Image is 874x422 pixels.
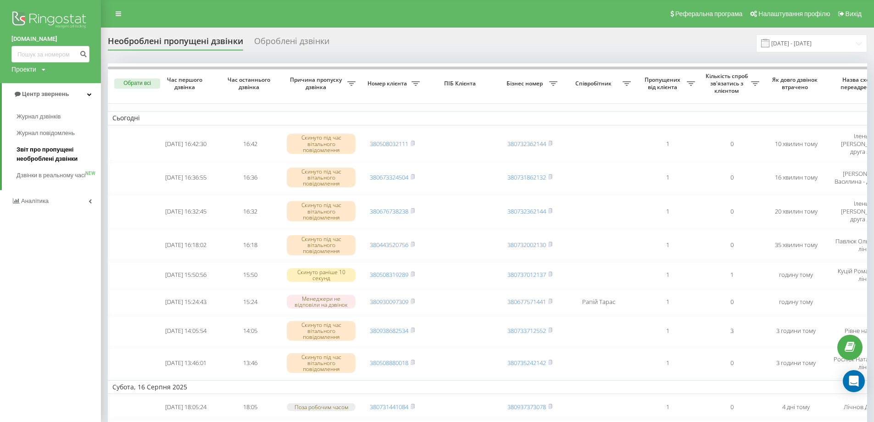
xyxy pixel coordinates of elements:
[114,79,160,89] button: Обрати всі
[700,290,764,314] td: 0
[154,230,218,260] td: [DATE] 16:18:02
[11,65,36,74] div: Проекти
[17,171,85,180] span: Дзвінки в реальному часі
[635,348,700,378] td: 1
[154,348,218,378] td: [DATE] 13:46:01
[843,370,865,392] div: Open Intercom Messenger
[154,396,218,418] td: [DATE] 18:05:24
[675,10,743,17] span: Реферальна програма
[11,9,89,32] img: Ringostat logo
[700,163,764,193] td: 0
[22,90,69,97] span: Центр звернень
[17,145,96,163] span: Звіт про пропущені необроблені дзвінки
[370,359,408,367] a: 380508880018
[154,163,218,193] td: [DATE] 16:36:55
[507,298,546,306] a: 380677571441
[370,140,408,148] a: 380508032111
[11,34,89,44] a: [DOMAIN_NAME]
[287,268,356,282] div: Скинуто раніше 10 секунд
[764,290,828,314] td: годину тому
[218,290,282,314] td: 15:24
[17,112,61,121] span: Журнал дзвінків
[218,163,282,193] td: 16:36
[218,262,282,288] td: 15:50
[635,127,700,161] td: 1
[154,195,218,228] td: [DATE] 16:32:45
[771,76,821,90] span: Як довго дзвінок втрачено
[700,316,764,346] td: 3
[287,295,356,309] div: Менеджери не відповіли на дзвінок
[254,36,329,51] div: Оброблені дзвінки
[635,230,700,260] td: 1
[507,140,546,148] a: 380732362144
[218,316,282,346] td: 14:05
[287,168,356,188] div: Скинуто під час вітального повідомлення
[764,127,828,161] td: 10 хвилин тому
[365,80,412,87] span: Номер клієнта
[635,262,700,288] td: 1
[507,241,546,249] a: 380732002130
[370,241,408,249] a: 380443520756
[764,195,828,228] td: 20 хвилин тому
[704,73,751,94] span: Кількість спроб зв'язатись з клієнтом
[507,403,546,411] a: 380937373078
[218,230,282,260] td: 16:18
[507,173,546,181] a: 380731862132
[17,108,101,125] a: Журнал дзвінків
[287,321,356,341] div: Скинуто під час вітального повідомлення
[154,316,218,346] td: [DATE] 14:05:54
[635,290,700,314] td: 1
[635,396,700,418] td: 1
[635,195,700,228] td: 1
[370,326,408,335] a: 380938682534
[154,127,218,161] td: [DATE] 16:42:30
[225,76,275,90] span: Час останнього дзвінка
[567,80,623,87] span: Співробітник
[700,195,764,228] td: 0
[287,353,356,373] div: Скинуто під час вітального повідомлення
[700,396,764,418] td: 0
[700,348,764,378] td: 0
[370,207,408,215] a: 380676738238
[764,163,828,193] td: 16 хвилин тому
[287,403,356,411] div: Поза робочим часом
[17,141,101,167] a: Звіт про пропущені необроблені дзвінки
[287,235,356,255] div: Скинуто під час вітального повідомлення
[17,129,75,138] span: Журнал повідомлень
[154,290,218,314] td: [DATE] 15:24:43
[507,207,546,215] a: 380732362144
[764,396,828,418] td: 4 дні тому
[758,10,830,17] span: Налаштування профілю
[507,326,546,335] a: 380733712552
[287,134,356,154] div: Скинуто під час вітального повідомлення
[764,262,828,288] td: годину тому
[502,80,549,87] span: Бізнес номер
[370,270,408,279] a: 380508319289
[846,10,862,17] span: Вихід
[11,46,89,62] input: Пошук за номером
[432,80,490,87] span: ПІБ Клієнта
[700,230,764,260] td: 0
[218,348,282,378] td: 13:46
[17,125,101,141] a: Журнал повідомлень
[108,36,243,51] div: Необроблені пропущені дзвінки
[218,396,282,418] td: 18:05
[764,348,828,378] td: 3 години тому
[287,201,356,221] div: Скинуто під час вітального повідомлення
[507,359,546,367] a: 380735242142
[154,262,218,288] td: [DATE] 15:50:56
[2,83,101,105] a: Центр звернень
[507,270,546,279] a: 380737012137
[370,403,408,411] a: 380731441084
[700,262,764,288] td: 1
[161,76,211,90] span: Час першого дзвінка
[700,127,764,161] td: 0
[21,197,49,204] span: Аналiтика
[562,290,635,314] td: Рапій Тарас
[218,127,282,161] td: 16:42
[218,195,282,228] td: 16:32
[640,76,687,90] span: Пропущених від клієнта
[635,163,700,193] td: 1
[370,173,408,181] a: 380673324504
[17,167,101,184] a: Дзвінки в реальному часіNEW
